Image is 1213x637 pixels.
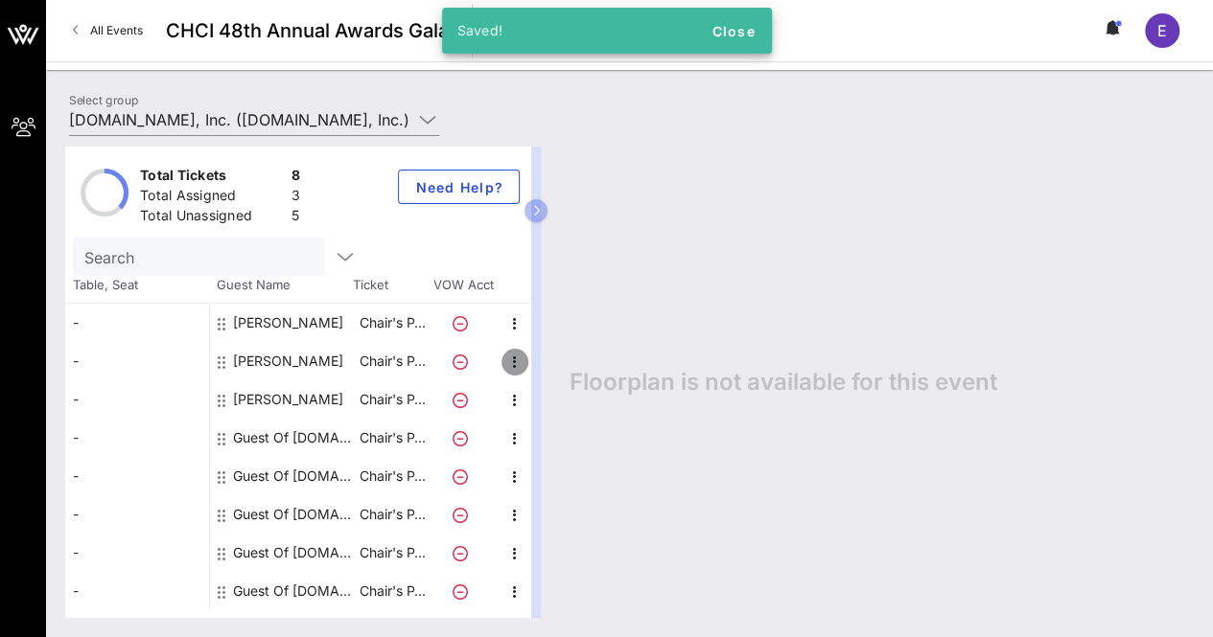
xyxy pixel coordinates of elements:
p: Chair's P… [354,495,431,534]
span: Need Help? [414,179,503,195]
div: Total Tickets [140,166,284,190]
p: Chair's P… [354,380,431,419]
div: E [1145,13,1179,48]
span: Guest Name [209,276,353,295]
span: Floorplan is not available for this event [570,368,997,397]
div: Jessica Reeves [233,342,343,380]
span: Ticket [353,276,430,295]
div: - [65,304,209,342]
p: Chair's P… [354,419,431,457]
div: Total Unassigned [140,206,284,230]
div: Guest Of Amazon.com, Inc. [233,534,354,572]
div: 3 [292,186,300,210]
span: Close [711,23,757,39]
button: Close [703,13,764,48]
div: 5 [292,206,300,230]
p: Chair's P… [354,572,431,610]
div: - [65,457,209,495]
span: CHCI 48th Annual Awards Gala [166,16,449,45]
div: Total Assigned [140,186,284,210]
div: Guest Of Amazon.com, Inc. [233,457,354,495]
div: - [65,495,209,534]
div: Guest Of Amazon.com, Inc. [233,419,354,457]
div: Jason Everett [233,304,343,342]
button: Need Help? [398,170,520,204]
p: Chair's P… [354,304,431,342]
p: Chair's P… [354,342,431,380]
div: Guest Of Amazon.com, Inc. [233,495,354,534]
a: All Events [61,15,154,46]
div: Guest Of Amazon.com, Inc. [233,572,354,610]
div: Joleen Rivera [233,380,343,419]
div: 8 [292,166,300,190]
div: - [65,572,209,610]
div: - [65,419,209,457]
div: - [65,534,209,572]
label: Select group [69,93,138,107]
div: - [65,380,209,419]
span: All Events [90,23,143,37]
span: Saved! [457,22,503,38]
span: E [1157,21,1167,40]
span: VOW Acct [430,276,497,295]
p: Chair's P… [354,534,431,572]
span: Table, Seat [65,276,209,295]
div: - [65,342,209,380]
p: Chair's P… [354,457,431,495]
